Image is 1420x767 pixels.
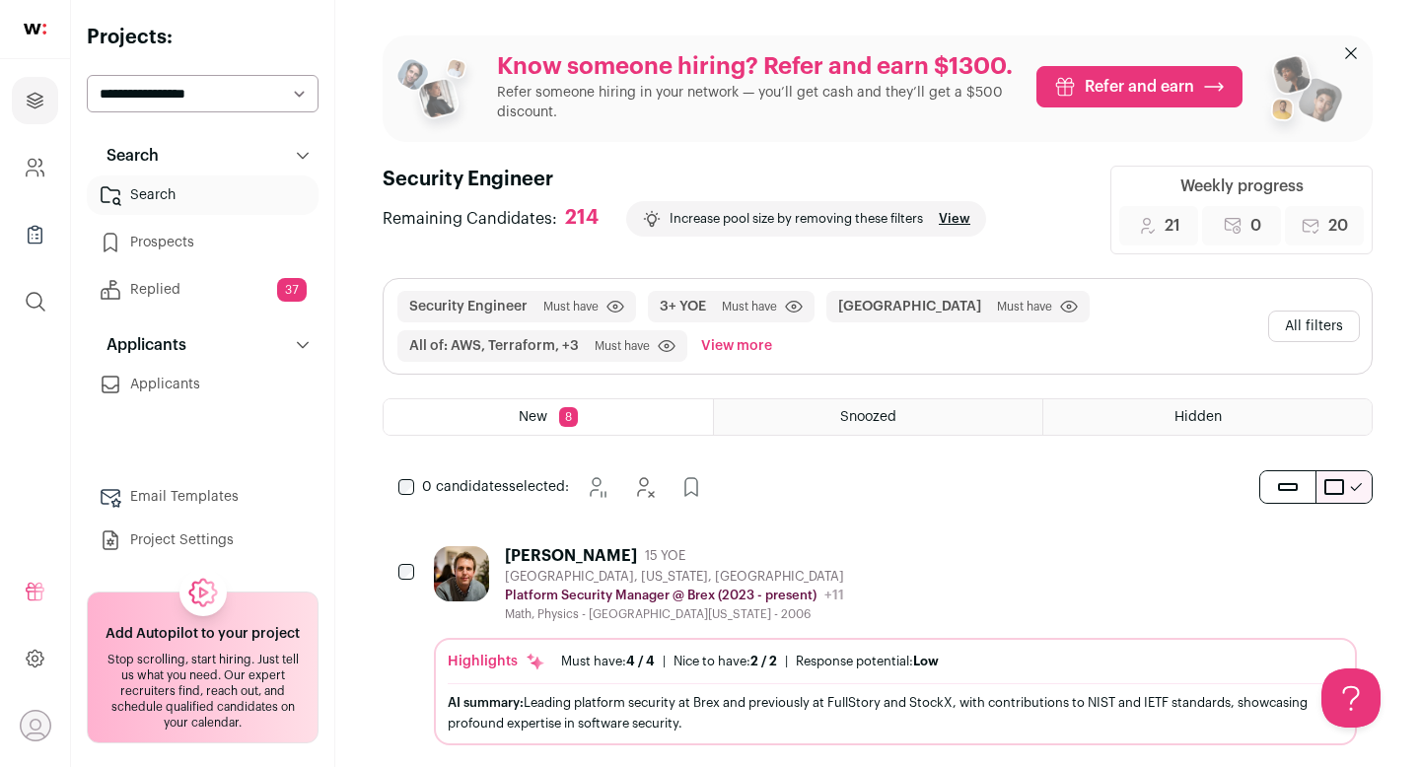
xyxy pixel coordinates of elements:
[838,297,981,316] button: [GEOGRAPHIC_DATA]
[87,325,319,365] button: Applicants
[624,467,664,507] button: Hide
[505,606,844,622] div: Math, Physics - [GEOGRAPHIC_DATA][US_STATE] - 2006
[660,297,706,316] button: 3+ YOE
[1258,47,1345,142] img: referral_people_group_2-7c1ec42c15280f3369c0665c33c00ed472fd7f6af9dd0ec46c364f9a93ccf9a4.png
[595,338,650,354] span: Must have
[997,299,1052,314] span: Must have
[714,399,1042,435] a: Snoozed
[434,546,1357,745] a: [PERSON_NAME] 15 YOE [GEOGRAPHIC_DATA], [US_STATE], [GEOGRAPHIC_DATA] Platform Security Manager @...
[87,175,319,215] a: Search
[796,654,939,669] div: Response potential:
[577,467,616,507] button: Snooze
[1043,399,1372,435] a: Hidden
[722,299,777,314] span: Must have
[497,83,1021,122] p: Refer someone hiring in your network — you’ll get cash and they’ll get a $500 discount.
[543,299,599,314] span: Must have
[939,211,970,227] a: View
[697,330,776,362] button: View more
[12,77,58,124] a: Projects
[1180,174,1304,198] div: Weekly progress
[672,467,711,507] button: Add to Prospects
[383,207,557,231] span: Remaining Candidates:
[394,51,481,138] img: referral_people_group_1-3817b86375c0e7f77b15e9e1740954ef64e1f78137dd7e9f4ff27367cb2cd09a.png
[12,211,58,258] a: Company Lists
[626,655,655,667] span: 4 / 4
[20,710,51,741] button: Open dropdown
[383,166,986,193] h1: Security Engineer
[409,297,528,316] button: Security Engineer
[434,546,489,601] img: c33ca2db407744605956158b28780609eefec7b1c777f0024cb82dc0a91cd0ea
[87,223,319,262] a: Prospects
[95,144,159,168] p: Search
[24,24,46,35] img: wellfound-shorthand-0d5821cbd27db2630d0214b213865d53afaa358527fdda9d0ea32b1df1b89c2c.svg
[561,654,655,669] div: Must have:
[87,24,319,51] h2: Projects:
[87,365,319,404] a: Applicants
[824,589,844,602] span: +11
[1036,66,1242,107] a: Refer and earn
[87,136,319,175] button: Search
[505,588,816,603] p: Platform Security Manager @ Brex (2023 - present)
[674,654,777,669] div: Nice to have:
[750,655,777,667] span: 2 / 2
[100,652,306,731] div: Stop scrolling, start hiring. Just tell us what you need. Our expert recruiters find, reach out, ...
[840,410,896,424] span: Snoozed
[561,654,939,669] ul: | |
[505,569,844,585] div: [GEOGRAPHIC_DATA], [US_STATE], [GEOGRAPHIC_DATA]
[106,624,300,644] h2: Add Autopilot to your project
[87,477,319,517] a: Email Templates
[422,477,569,497] span: selected:
[87,521,319,560] a: Project Settings
[505,546,637,566] div: [PERSON_NAME]
[422,480,509,494] span: 0 candidates
[1174,410,1222,424] span: Hidden
[497,51,1021,83] p: Know someone hiring? Refer and earn $1300.
[565,206,599,231] div: 214
[519,410,547,424] span: New
[409,336,579,356] button: All of: AWS, Terraform, +3
[448,692,1343,733] div: Leading platform security at Brex and previously at FullStory and StockX, with contributions to N...
[1165,214,1180,238] span: 21
[913,655,939,667] span: Low
[670,211,923,227] p: Increase pool size by removing these filters
[12,144,58,191] a: Company and ATS Settings
[1328,214,1348,238] span: 20
[277,278,307,302] span: 37
[1250,214,1261,238] span: 0
[1268,311,1360,342] button: All filters
[95,333,186,357] p: Applicants
[87,592,319,743] a: Add Autopilot to your project Stop scrolling, start hiring. Just tell us what you need. Our exper...
[559,407,578,427] span: 8
[87,270,319,310] a: Replied37
[1321,668,1381,728] iframe: Help Scout Beacon - Open
[448,696,524,709] span: AI summary:
[645,548,685,564] span: 15 YOE
[448,652,545,671] div: Highlights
